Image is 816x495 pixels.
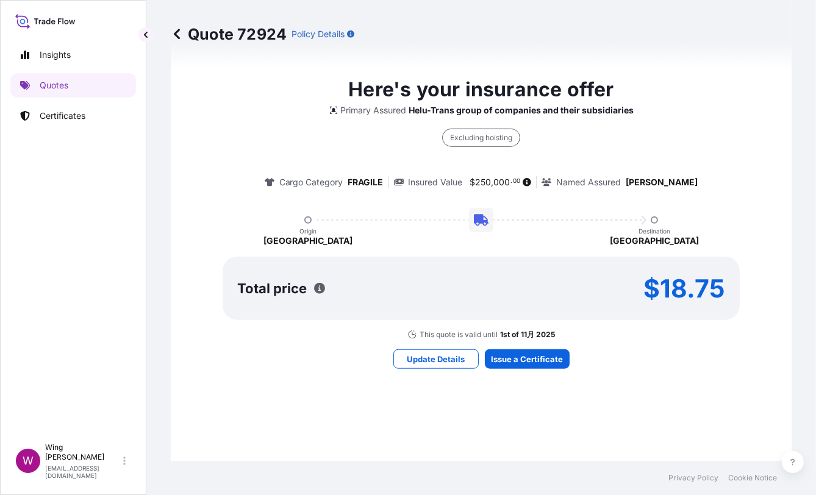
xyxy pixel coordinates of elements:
[492,178,494,187] span: ,
[639,227,670,235] p: Destination
[485,349,570,369] button: Issue a Certificate
[420,330,498,340] p: This quote is valid until
[610,235,699,247] p: [GEOGRAPHIC_DATA]
[728,473,777,483] a: Cookie Notice
[40,79,68,91] p: Quotes
[171,24,287,44] p: Quote 72924
[409,176,463,188] p: Insured Value
[279,176,343,188] p: Cargo Category
[45,465,121,479] p: [EMAIL_ADDRESS][DOMAIN_NAME]
[10,73,136,98] a: Quotes
[407,353,465,365] p: Update Details
[643,279,725,298] p: $18.75
[668,473,718,483] a: Privacy Policy
[45,443,121,462] p: Wing [PERSON_NAME]
[470,178,476,187] span: $
[494,178,510,187] span: 000
[237,282,307,294] p: Total price
[292,28,345,40] p: Policy Details
[10,43,136,67] a: Insights
[299,227,317,235] p: Origin
[40,49,71,61] p: Insights
[393,349,479,369] button: Update Details
[513,179,520,183] span: 00
[442,129,520,147] div: Excluding hoisting
[263,235,353,247] p: [GEOGRAPHIC_DATA]
[556,176,621,188] p: Named Assured
[626,176,698,188] p: [PERSON_NAME]
[476,178,492,187] span: 250
[10,104,136,128] a: Certificates
[500,330,555,340] p: 1st of 11月 2025
[23,455,34,467] span: W
[511,179,513,183] span: .
[348,176,384,188] p: FRAGILE
[348,75,614,104] p: Here's your insurance offer
[491,353,563,365] p: Issue a Certificate
[409,104,634,116] p: Helu-Trans group of companies and their subsidiaries
[341,104,407,116] p: Primary Assured
[40,110,85,122] p: Certificates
